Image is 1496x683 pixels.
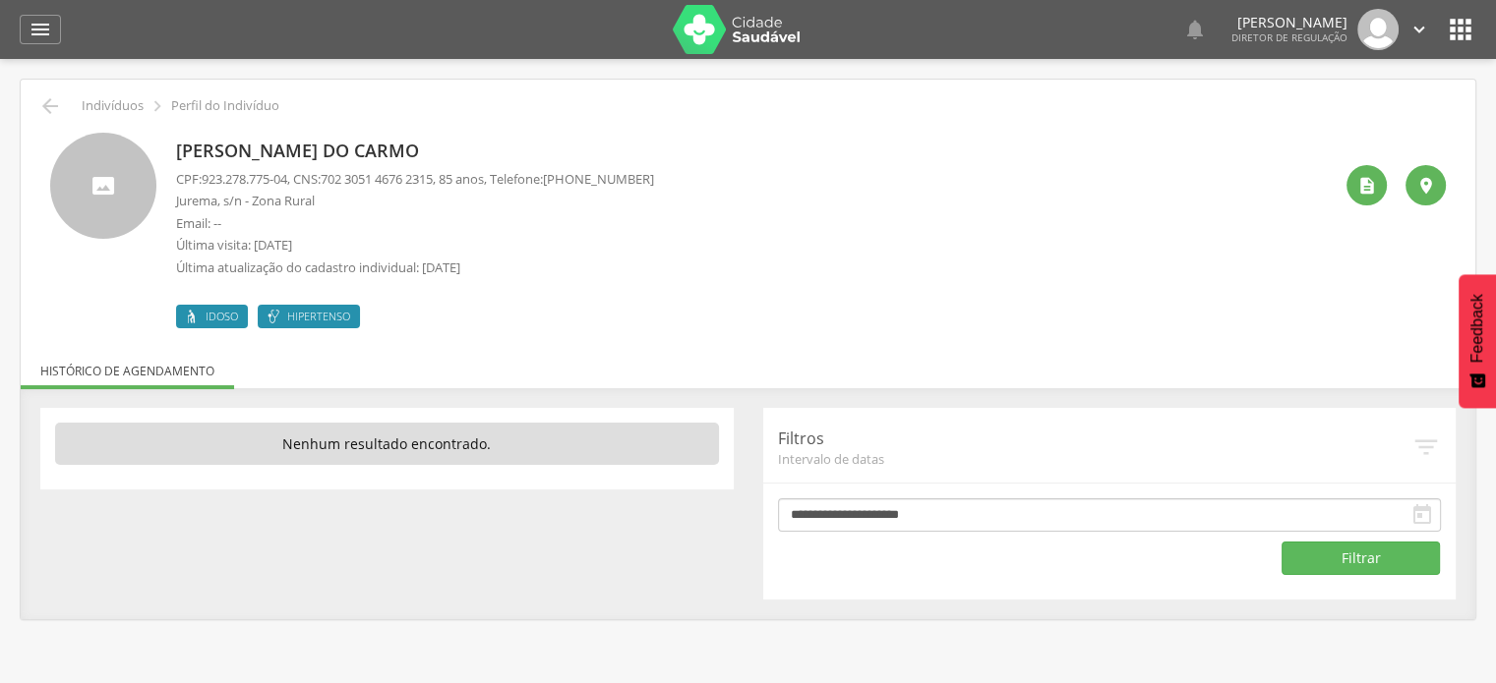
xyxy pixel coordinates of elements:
[176,214,654,233] p: Email: --
[1468,294,1486,363] span: Feedback
[1411,432,1441,462] i: 
[1357,176,1377,196] i: 
[55,423,719,466] p: Nenhum resultado encontrado.
[202,170,287,188] span: 923.278.775-04
[147,95,168,117] i: 
[176,139,654,164] p: [PERSON_NAME] do Carmo
[1408,19,1430,40] i: 
[29,18,52,41] i: 
[321,170,433,188] span: 702 3051 4676 2315
[1231,30,1347,44] span: Diretor de regulação
[38,94,62,118] i: 
[543,170,654,188] span: [PHONE_NUMBER]
[1231,16,1347,29] p: [PERSON_NAME]
[1416,176,1436,196] i: 
[287,309,350,324] span: Hipertenso
[176,258,654,277] p: Última atualização do cadastro individual: [DATE]
[171,98,279,114] p: Perfil do Indivíduo
[20,15,61,44] a: 
[1183,9,1207,50] a: 
[176,192,654,210] p: Jurema, s/n - Zona Rural
[1282,541,1440,575] button: Filtrar
[778,427,1412,450] p: Filtros
[1410,503,1434,527] i: 
[176,236,654,255] p: Última visita: [DATE]
[1459,274,1496,408] button: Feedback - Mostrar pesquisa
[1183,18,1207,41] i: 
[206,309,238,324] span: Idoso
[1445,14,1476,45] i: 
[82,98,144,114] p: Indivíduos
[176,170,654,189] p: CPF: , CNS: , 85 anos, Telefone:
[1408,9,1430,50] a: 
[778,450,1412,468] span: Intervalo de datas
